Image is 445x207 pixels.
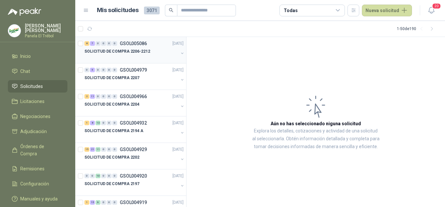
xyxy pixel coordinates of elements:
[90,121,95,125] div: 8
[107,94,112,99] div: 0
[96,68,100,72] div: 0
[8,193,67,205] a: Manuales y ayuda
[397,24,437,34] div: 1 - 50 de 190
[284,7,297,14] div: Todas
[84,40,185,60] a: 8 7 0 0 0 0 GSOL005086[DATE] SOLICITUD DE COMPRA 2206-2212
[112,174,117,178] div: 0
[84,94,89,99] div: 2
[84,121,89,125] div: 1
[84,119,185,140] a: 1 8 13 0 0 0 GSOL004932[DATE] SOLICITUD DE COMPRA 2194 A
[120,147,147,152] p: GSOL004929
[20,98,44,105] span: Licitaciones
[8,125,67,138] a: Adjudicación
[84,66,185,87] a: 0 5 0 0 0 0 GSOL004979[DATE] SOLICITUD DE COMPRA 2207
[96,147,100,152] div: 11
[120,121,147,125] p: GSOL004932
[172,173,184,179] p: [DATE]
[90,41,95,46] div: 7
[101,147,106,152] div: 0
[112,147,117,152] div: 0
[107,174,112,178] div: 0
[8,50,67,62] a: Inicio
[362,5,412,16] button: Nueva solicitud
[172,94,184,100] p: [DATE]
[172,120,184,126] p: [DATE]
[112,94,117,99] div: 0
[101,68,106,72] div: 0
[101,41,106,46] div: 0
[84,174,89,178] div: 0
[8,95,67,108] a: Licitaciones
[169,8,173,12] span: search
[172,67,184,73] p: [DATE]
[8,140,67,160] a: Órdenes de Compra
[172,41,184,47] p: [DATE]
[20,53,31,60] span: Inicio
[120,174,147,178] p: GSOL004920
[172,199,184,206] p: [DATE]
[96,174,100,178] div: 10
[90,68,95,72] div: 5
[96,41,100,46] div: 0
[25,24,67,33] p: [PERSON_NAME] [PERSON_NAME]
[20,143,61,157] span: Órdenes de Compra
[20,165,44,172] span: Remisiones
[90,94,95,99] div: 11
[107,200,112,205] div: 0
[20,195,58,202] span: Manuales y ayuda
[84,101,139,108] p: SOLICITUD DE COMPRA 2204
[84,154,139,161] p: SOLICITUD DE COMPRA 2202
[84,48,150,55] p: SOLICITUD DE COMPRA 2206-2212
[84,147,89,152] div: 15
[84,128,143,134] p: SOLICITUD DE COMPRA 2194 A
[97,6,139,15] h1: Mis solicitudes
[20,180,49,187] span: Configuración
[8,163,67,175] a: Remisiones
[101,121,106,125] div: 0
[90,200,95,205] div: 15
[8,110,67,123] a: Negociaciones
[425,5,437,16] button: 20
[84,172,185,193] a: 0 0 10 0 0 0 GSOL004920[DATE] SOLICITUD DE COMPRA 2197
[8,65,67,78] a: Chat
[96,121,100,125] div: 13
[8,8,41,16] img: Logo peakr
[20,113,50,120] span: Negociaciones
[84,181,139,187] p: SOLICITUD DE COMPRA 2197
[112,41,117,46] div: 0
[20,83,43,90] span: Solicitudes
[101,174,106,178] div: 0
[172,147,184,153] p: [DATE]
[120,200,147,205] p: GSOL004919
[8,80,67,93] a: Solicitudes
[120,41,147,46] p: GSOL005086
[8,25,21,37] img: Company Logo
[20,128,47,135] span: Adjudicación
[120,94,147,99] p: GSOL004966
[107,147,112,152] div: 0
[252,127,380,151] p: Explora los detalles, cotizaciones y actividad de una solicitud al seleccionarla. Obtén informaci...
[84,68,89,72] div: 0
[25,34,67,38] p: Panela El Trébol
[432,3,441,9] span: 20
[20,68,30,75] span: Chat
[107,41,112,46] div: 0
[90,147,95,152] div: 21
[96,94,100,99] div: 0
[112,68,117,72] div: 0
[8,178,67,190] a: Configuración
[84,146,185,166] a: 15 21 11 0 0 0 GSOL004929[DATE] SOLICITUD DE COMPRA 2202
[271,120,361,127] h3: Aún no has seleccionado niguna solicitud
[120,68,147,72] p: GSOL004979
[112,200,117,205] div: 0
[84,200,89,205] div: 1
[107,68,112,72] div: 0
[84,93,185,113] a: 2 11 0 0 0 0 GSOL004966[DATE] SOLICITUD DE COMPRA 2204
[96,200,100,205] div: 6
[101,94,106,99] div: 0
[101,200,106,205] div: 0
[107,121,112,125] div: 0
[90,174,95,178] div: 0
[84,41,89,46] div: 8
[144,7,160,14] span: 3071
